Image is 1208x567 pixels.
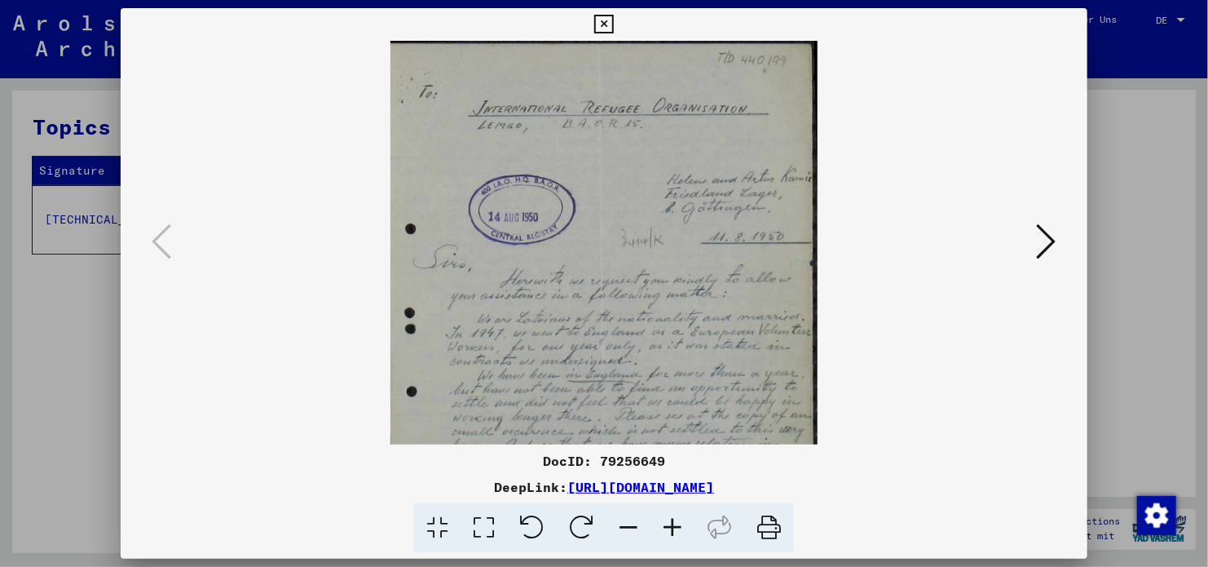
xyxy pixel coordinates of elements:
[121,451,1087,471] div: DocID: 79256649
[567,479,714,495] a: [URL][DOMAIN_NAME]
[1137,496,1176,535] img: Zustimmung ändern
[121,477,1087,497] div: DeepLink:
[1136,495,1175,534] div: Zustimmung ändern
